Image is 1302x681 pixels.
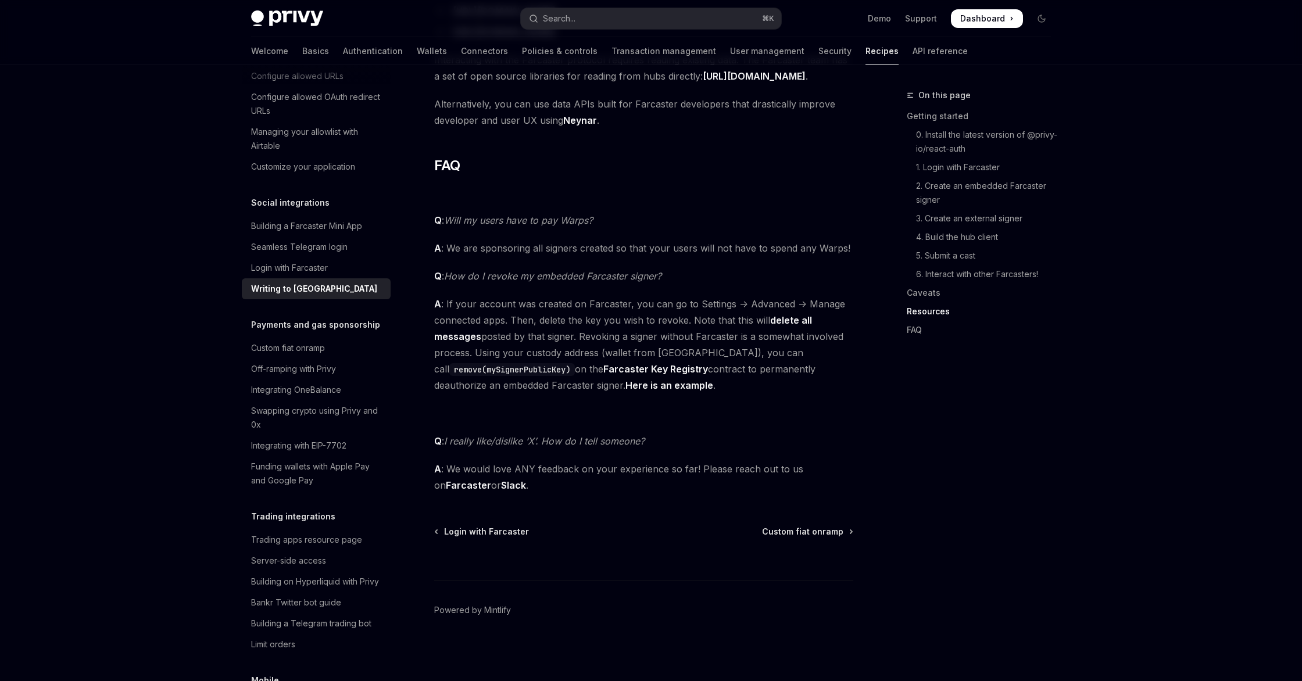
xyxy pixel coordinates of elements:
[762,526,843,537] span: Custom fiat onramp
[251,533,362,547] div: Trading apps resource page
[434,270,442,282] strong: Q
[251,341,325,355] div: Custom fiat onramp
[434,604,511,616] a: Powered by Mintlify
[251,318,380,332] h5: Payments and gas sponsorship
[951,9,1023,28] a: Dashboard
[251,617,371,630] div: Building a Telegram trading bot
[251,439,346,453] div: Integrating with EIP-7702
[434,461,853,493] span: : We would love ANY feedback on your experience so far! Please reach out to us on or .
[563,114,597,127] a: Neynar
[913,37,968,65] a: API reference
[907,321,1060,339] a: FAQ
[251,554,326,568] div: Server-side access
[242,121,391,156] a: Managing your allowlist with Airtable
[302,37,329,65] a: Basics
[762,526,852,537] a: Custom fiat onramp
[251,282,377,296] div: Writing to [GEOGRAPHIC_DATA]
[242,379,391,400] a: Integrating OneBalance
[242,87,391,121] a: Configure allowed OAuth redirect URLs
[242,359,391,379] a: Off-ramping with Privy
[434,240,853,256] span: : We are sponsoring all signers created so that your users will not have to spend any Warps!
[905,13,937,24] a: Support
[242,156,391,177] a: Customize your application
[251,196,330,210] h5: Social integrations
[242,400,391,435] a: Swapping crypto using Privy and 0x
[907,246,1060,265] a: 5. Submit a cast
[434,435,442,447] strong: Q
[865,37,899,65] a: Recipes
[251,160,355,174] div: Customize your application
[242,236,391,257] a: Seamless Telegram login
[242,571,391,592] a: Building on Hyperliquid with Privy
[521,8,781,29] button: Open search
[907,158,1060,177] a: 1. Login with Farcaster
[434,433,853,449] span: :
[251,10,323,27] img: dark logo
[603,363,708,375] a: Farcaster Key Registry
[868,13,891,24] a: Demo
[242,613,391,634] a: Building a Telegram trading bot
[251,404,384,432] div: Swapping crypto using Privy and 0x
[251,240,348,254] div: Seamless Telegram login
[417,37,447,65] a: Wallets
[251,219,362,233] div: Building a Farcaster Mini App
[434,214,442,226] strong: Q
[251,575,379,589] div: Building on Hyperliquid with Privy
[960,13,1005,24] span: Dashboard
[251,261,328,275] div: Login with Farcaster
[444,270,661,282] em: How do I revoke my embedded Farcaster signer?
[907,228,1060,246] a: 4. Build the hub client
[434,212,853,228] span: :
[434,242,441,254] strong: A
[242,529,391,550] a: Trading apps resource page
[907,265,1060,284] a: 6. Interact with other Farcasters!
[242,278,391,299] a: Writing to [GEOGRAPHIC_DATA]
[251,125,384,153] div: Managing your allowlist with Airtable
[434,52,853,84] span: Interacting with the Farcaster protocol requires reading existing data. The Farcaster team has a ...
[242,216,391,236] a: Building a Farcaster Mini App
[461,37,508,65] a: Connectors
[242,634,391,655] a: Limit orders
[435,526,529,537] a: Login with Farcaster
[242,435,391,456] a: Integrating with EIP-7702
[242,550,391,571] a: Server-side access
[251,460,384,488] div: Funding wallets with Apple Pay and Google Pay
[907,126,1060,158] a: 0. Install the latest version of @privy-io/react-auth
[449,363,575,376] code: remove(mySignerPublicKey)
[818,37,852,65] a: Security
[625,379,713,392] a: Here is an example
[907,284,1060,302] a: Caveats
[251,383,341,397] div: Integrating OneBalance
[242,257,391,278] a: Login with Farcaster
[730,37,804,65] a: User management
[434,156,460,175] span: FAQ
[703,70,806,83] a: [URL][DOMAIN_NAME]
[444,526,529,537] span: Login with Farcaster
[611,37,716,65] a: Transaction management
[444,214,593,226] em: Will my users have to pay Warps?
[907,209,1060,228] a: 3. Create an external signer
[907,177,1060,209] a: 2. Create an embedded Farcaster signer
[242,456,391,491] a: Funding wallets with Apple Pay and Google Pay
[762,14,774,23] span: ⌘ K
[251,596,341,610] div: Bankr Twitter bot guide
[434,96,853,128] span: Alternatively, you can use data APIs built for Farcaster developers that drastically improve deve...
[251,90,384,118] div: Configure allowed OAuth redirect URLs
[918,88,971,102] span: On this page
[251,637,295,651] div: Limit orders
[543,12,575,26] div: Search...
[434,463,441,475] strong: A
[907,107,1060,126] a: Getting started
[434,298,441,310] strong: A
[446,479,491,492] a: Farcaster
[434,268,853,284] span: :
[1032,9,1051,28] button: Toggle dark mode
[434,296,853,393] span: : If your account was created on Farcaster, you can go to Settings -> Advanced -> Manage connecte...
[242,338,391,359] a: Custom fiat onramp
[251,37,288,65] a: Welcome
[251,362,336,376] div: Off-ramping with Privy
[343,37,403,65] a: Authentication
[251,510,335,524] h5: Trading integrations
[242,592,391,613] a: Bankr Twitter bot guide
[522,37,598,65] a: Policies & controls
